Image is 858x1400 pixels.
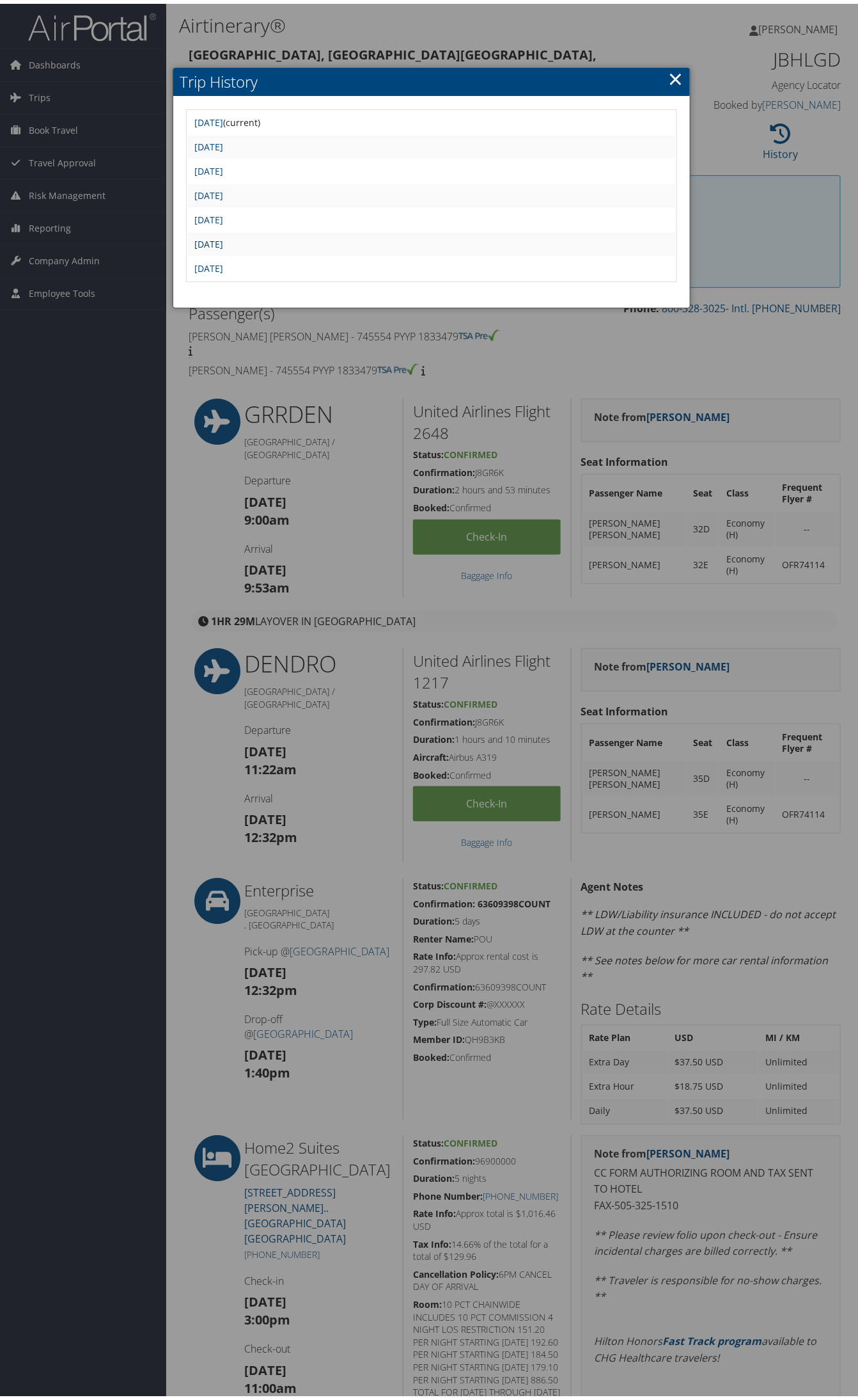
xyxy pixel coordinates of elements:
a: [DATE] [194,259,223,271]
h2: Trip History [173,64,690,92]
a: [DATE] [194,234,223,246]
a: [DATE] [194,210,223,222]
a: [DATE] [194,137,223,149]
td: (current) [188,107,675,131]
a: [DATE] [194,186,223,198]
a: [DATE] [194,113,223,125]
a: × [668,62,683,88]
a: [DATE] [194,161,223,173]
